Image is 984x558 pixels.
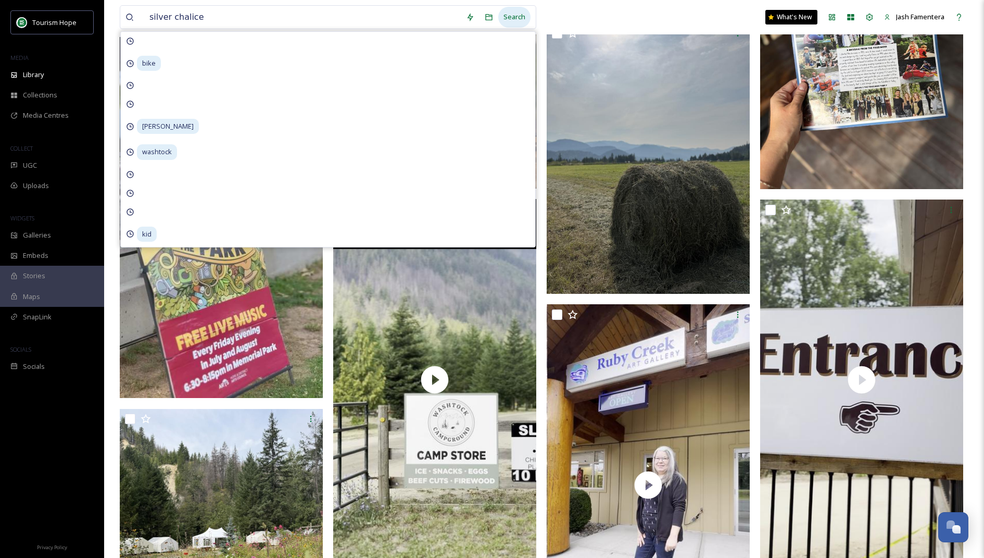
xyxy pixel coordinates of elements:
[37,540,67,553] a: Privacy Policy
[23,160,37,170] span: UGC
[10,214,34,222] span: WIDGETS
[879,7,950,27] a: Jash Famentera
[938,512,968,542] button: Open Chat
[32,18,77,27] span: Tourism Hope
[23,110,69,120] span: Media Centres
[10,54,29,61] span: MEDIA
[23,70,44,80] span: Library
[23,362,45,371] span: Socials
[23,251,48,261] span: Embeds
[498,7,531,27] div: Search
[17,17,27,28] img: logo.png
[10,144,33,152] span: COLLECT
[137,227,157,242] span: kid
[37,544,67,551] span: Privacy Policy
[137,56,161,71] span: bike
[896,12,944,21] span: Jash Famentera
[23,312,52,322] span: SnapLink
[10,345,31,353] span: SOCIALS
[23,292,40,302] span: Maps
[547,23,750,294] img: ext_1754455231.030673_-IMG_0678.jpeg
[765,10,817,24] a: What's New
[23,230,51,240] span: Galleries
[23,90,57,100] span: Collections
[137,144,177,159] span: washtock
[23,271,45,281] span: Stories
[120,37,323,398] img: thumbnail
[137,119,199,134] span: [PERSON_NAME]
[144,6,461,29] input: Search your library
[23,181,49,191] span: Uploads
